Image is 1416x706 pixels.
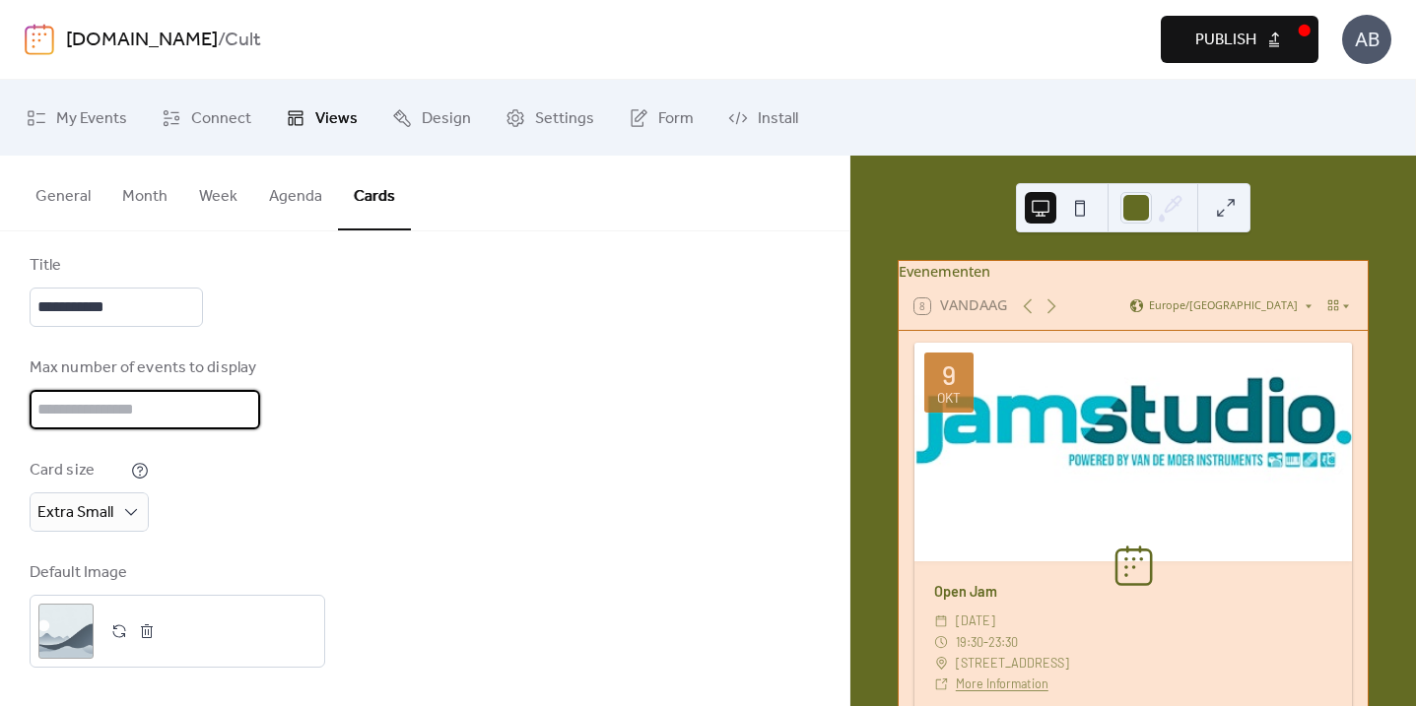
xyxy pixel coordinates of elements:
[20,156,106,228] button: General
[56,103,127,134] span: My Events
[253,156,338,228] button: Agenda
[956,653,1069,674] span: [STREET_ADDRESS]
[106,156,183,228] button: Month
[30,561,321,585] div: Default Image
[614,88,708,148] a: Form
[30,356,256,380] div: Max number of events to display
[956,675,1048,691] a: More Information
[988,632,1018,653] span: 23:30
[942,361,956,388] div: 9
[1161,16,1318,63] button: Publish
[899,261,1368,283] div: Evenementen
[934,583,997,600] a: Open Jam
[934,610,948,631] div: ​
[377,88,486,148] a: Design
[934,653,948,674] div: ​
[1195,29,1256,52] span: Publish
[183,156,253,228] button: Week
[713,88,813,148] a: Install
[658,103,694,134] span: Form
[1149,301,1298,312] span: Europe/[GEOGRAPHIC_DATA]
[983,632,988,653] span: -
[225,22,261,59] b: Cult
[147,88,266,148] a: Connect
[25,24,54,55] img: logo
[38,604,94,659] div: ;
[191,103,251,134] span: Connect
[12,88,142,148] a: My Events
[937,391,961,405] div: okt
[271,88,372,148] a: Views
[535,103,594,134] span: Settings
[315,103,358,134] span: Views
[66,22,218,59] a: [DOMAIN_NAME]
[1342,15,1391,64] div: AB
[218,22,225,59] b: /
[37,497,113,528] span: Extra Small
[934,674,948,694] div: ​
[934,632,948,653] div: ​
[956,632,983,653] span: 19:30
[338,156,411,230] button: Cards
[491,88,609,148] a: Settings
[30,459,127,482] div: Card size
[30,254,199,278] div: Title
[422,103,471,134] span: Design
[758,103,798,134] span: Install
[956,610,995,631] span: [DATE]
